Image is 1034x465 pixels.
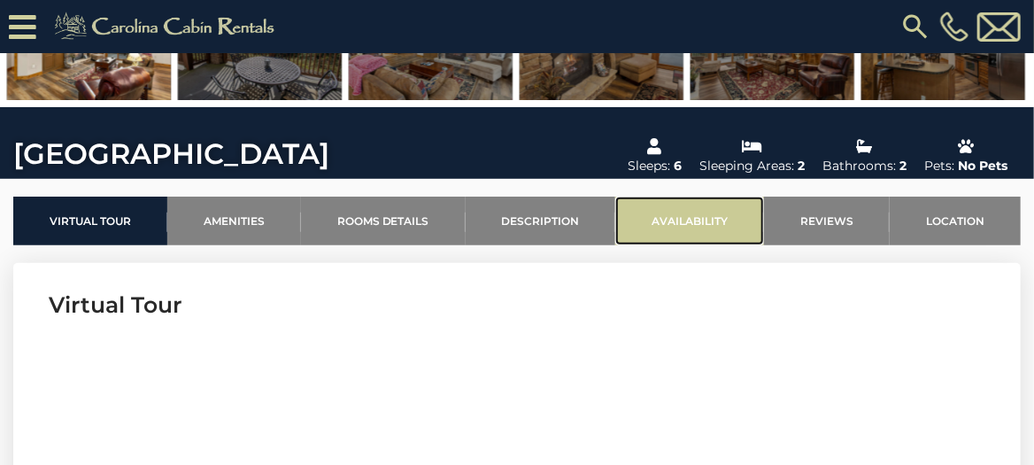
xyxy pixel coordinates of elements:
[764,197,890,245] a: Reviews
[13,197,167,245] a: Virtual Tour
[49,290,985,321] h3: Virtual Tour
[466,197,616,245] a: Description
[45,9,289,44] img: Khaki-logo.png
[890,197,1021,245] a: Location
[167,197,301,245] a: Amenities
[899,11,931,43] img: search-regular.svg
[615,197,764,245] a: Availability
[301,197,466,245] a: Rooms Details
[936,12,973,42] a: [PHONE_NUMBER]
